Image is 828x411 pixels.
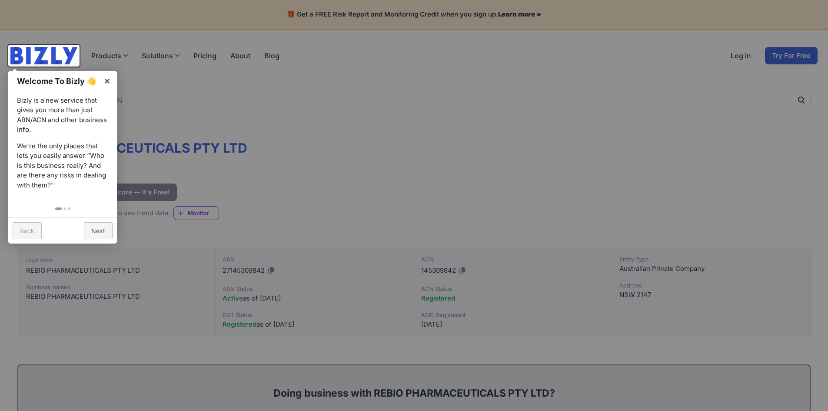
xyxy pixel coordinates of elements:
[84,222,113,239] a: Next
[17,75,99,87] h1: Welcome To Bizly 👋
[17,96,108,135] p: Bizly is a new service that gives you more than just ABN/ACN and other business info.
[17,141,108,190] p: We're the only places that lets you easily answer “Who is this business really? And are there any...
[13,222,42,239] a: Back
[97,71,117,90] a: ×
